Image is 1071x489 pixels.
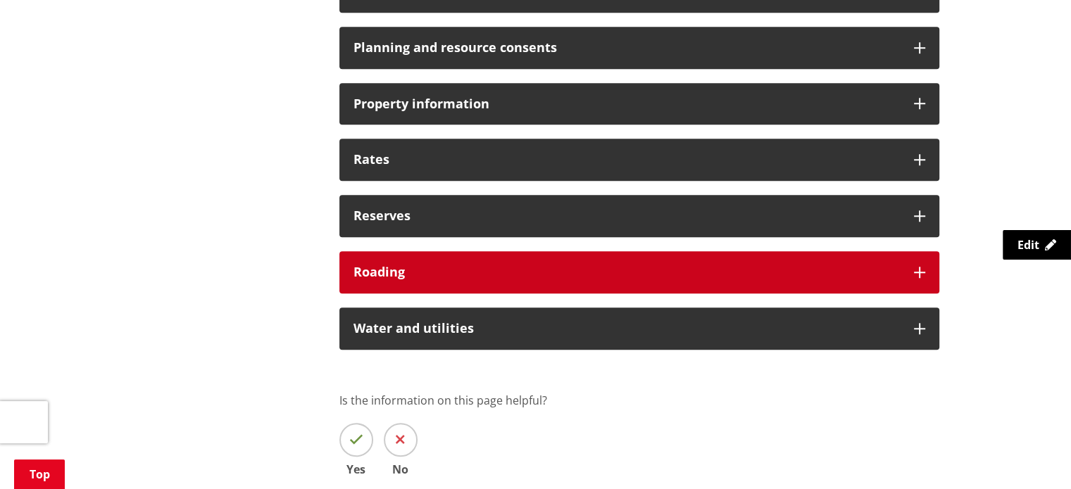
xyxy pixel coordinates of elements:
h3: Water and utilities [353,322,900,336]
h3: Rates [353,153,900,167]
p: Is the information on this page helpful? [339,392,939,409]
iframe: Messenger Launcher [1006,430,1057,481]
h3: Property information [353,97,900,111]
span: Yes [339,464,373,475]
h3: Planning and resource consents [353,41,900,55]
h3: Reserves [353,209,900,223]
span: No [384,464,418,475]
a: Edit [1003,230,1071,260]
a: Top [14,459,65,489]
h3: Roading [353,265,900,279]
span: Edit [1017,237,1039,253]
